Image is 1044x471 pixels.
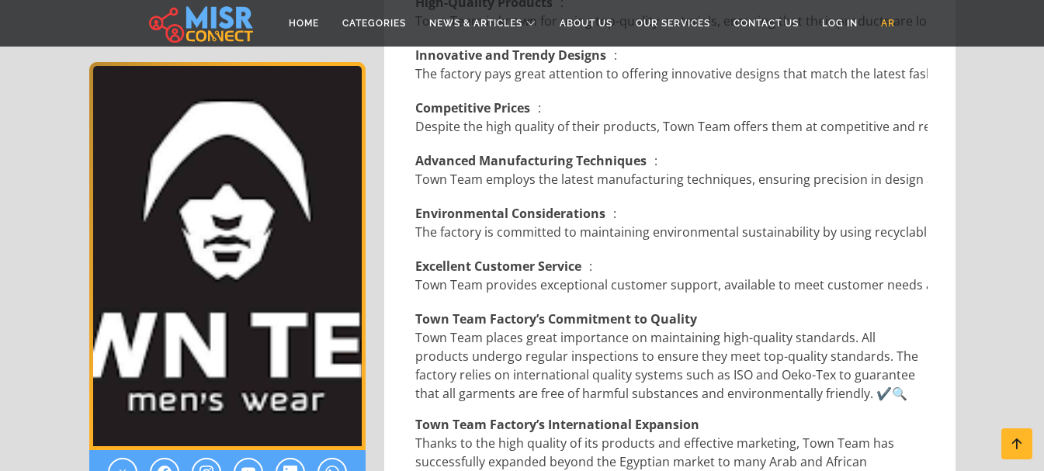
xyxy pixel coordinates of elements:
a: News & Articles [418,9,548,38]
a: Contact Us [722,9,810,38]
strong: Environmental Considerations [415,205,605,222]
strong: Excellent Customer Service [415,258,581,275]
div: 1 / 1 [89,62,366,450]
a: About Us [548,9,624,38]
strong: Competitive Prices [415,99,530,116]
span: News & Articles [429,16,522,30]
a: Log in [810,9,869,38]
a: Our Services [624,9,722,38]
p: Town Team places great importance on maintaining high-quality standards. All products undergo reg... [415,310,928,403]
a: AR [869,9,907,38]
strong: Innovative and Trendy Designs [415,47,606,64]
strong: Town Team Factory’s International Expansion [415,416,699,433]
img: Town Team Clothing Factory [89,62,366,450]
strong: Town Team Factory’s Commitment to Quality [415,310,697,327]
a: Home [277,9,331,38]
img: main.misr_connect [149,4,253,43]
strong: Advanced Manufacturing Techniques [415,152,647,169]
a: Categories [331,9,418,38]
